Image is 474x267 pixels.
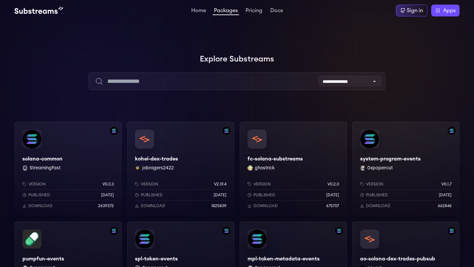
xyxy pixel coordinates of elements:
p: Download [141,203,165,208]
p: [DATE] [101,192,114,198]
p: Published [366,192,388,198]
p: Version [141,182,158,187]
p: 675707 [326,203,339,208]
button: 0xpapercut [367,165,393,171]
p: v0.1.7 [441,182,452,187]
div: Sign in [407,7,423,14]
img: Filter by solana network [335,227,343,235]
a: Docs [269,8,284,14]
button: jobrogers2422 [142,165,174,171]
p: Version [366,182,383,187]
p: [DATE] [439,192,452,198]
img: Filter by solana network [448,127,456,135]
span: Apps [443,7,456,14]
p: 662846 [438,203,452,208]
p: 2639372 [98,203,114,208]
p: [DATE] [214,192,226,198]
p: Published [253,192,275,198]
p: v0.2.0 [328,182,339,187]
img: Filter by solana network [223,127,230,135]
a: Filter by solana networksolana-commonsolana-common StreamingFastVersionv0.3.3Published[DATE]Downl... [14,122,122,216]
p: [DATE] [326,192,339,198]
a: Filter by solana networkkohei-dex-tradeskohei-dex-tradesjobrogers2422 jobrogers2422Versionv2.19.4... [127,122,234,216]
p: Published [141,192,163,198]
img: Filter by solana network [223,227,230,235]
p: Version [28,182,46,187]
a: Packages [213,8,239,15]
h1: Explore Substreams [14,53,460,66]
button: ghostrick [255,165,275,171]
a: Pricing [244,8,264,14]
p: 1825839 [211,203,226,208]
p: Download [366,203,390,208]
img: Substream's logo [14,7,63,14]
p: v0.3.3 [102,182,114,187]
a: Filter by solana networksystem-program-eventssystem-program-events0xpapercut 0xpapercutVersionv0.... [352,122,460,216]
button: StreamingFast [30,165,61,171]
a: fc-solana-substreamsfc-solana-substreamsghostrick ghostrickVersionv0.2.0Published[DATE]Download67... [240,122,347,216]
a: Sign in [396,5,427,16]
p: v2.19.4 [214,182,226,187]
a: Home [190,8,207,14]
img: Filter by solana network [110,227,118,235]
p: Download [28,203,53,208]
img: Filter by solana network [448,227,456,235]
img: Filter by solana network [110,127,118,135]
p: Version [253,182,271,187]
p: Download [253,203,278,208]
p: Published [28,192,50,198]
